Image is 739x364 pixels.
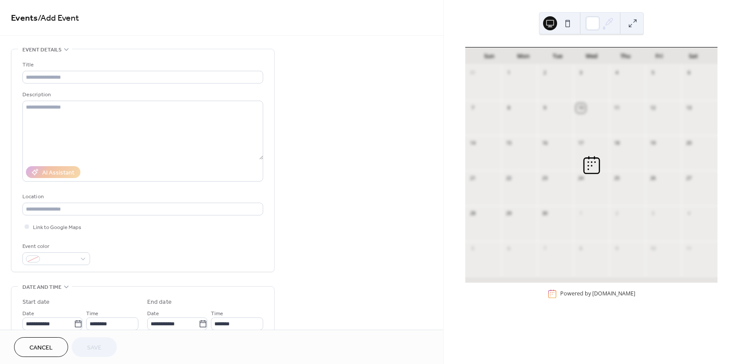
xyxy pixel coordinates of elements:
div: 18 [612,138,622,148]
div: 20 [684,138,694,148]
div: 29 [504,209,514,218]
span: Date [147,309,159,318]
div: Fri [642,47,676,65]
div: 17 [576,138,586,148]
div: Event color [22,242,88,251]
div: 15 [504,138,514,148]
div: Start date [22,298,50,307]
div: 28 [468,209,478,218]
div: 23 [540,174,550,183]
div: Title [22,60,261,69]
div: 14 [468,138,478,148]
span: Event details [22,45,62,55]
div: 8 [576,244,586,254]
a: [DOMAIN_NAME] [592,290,635,297]
div: 5 [648,68,658,78]
span: / Add Event [38,10,79,27]
div: 2 [540,68,550,78]
div: 11 [684,244,694,254]
div: 4 [684,209,694,218]
div: 7 [540,244,550,254]
div: 22 [504,174,514,183]
div: 19 [648,138,658,148]
div: Location [22,192,261,201]
div: 1 [504,68,514,78]
div: 11 [612,103,622,113]
div: 31 [468,68,478,78]
div: 8 [504,103,514,113]
div: 21 [468,174,478,183]
div: 26 [648,174,658,183]
span: Time [211,309,223,318]
div: Powered by [560,290,635,297]
div: 9 [612,244,622,254]
div: 16 [540,138,550,148]
div: Sun [472,47,506,65]
div: 3 [576,68,586,78]
div: 10 [576,103,586,113]
div: 25 [612,174,622,183]
a: Events [11,10,38,27]
div: Sat [677,47,710,65]
div: 7 [468,103,478,113]
div: 9 [540,103,550,113]
div: 27 [684,174,694,183]
div: 5 [468,244,478,254]
div: 4 [612,68,622,78]
button: Cancel [14,337,68,357]
div: Description [22,90,261,99]
div: Tue [540,47,574,65]
div: Thu [609,47,642,65]
div: 3 [648,209,658,218]
div: 1 [576,209,586,218]
span: Cancel [29,343,53,353]
div: 6 [504,244,514,254]
span: Time [86,309,98,318]
div: 24 [576,174,586,183]
div: 10 [648,244,658,254]
div: 6 [684,68,694,78]
div: 13 [684,103,694,113]
div: 30 [540,209,550,218]
span: Link to Google Maps [33,223,81,232]
span: Date and time [22,283,62,292]
div: Mon [507,47,540,65]
div: End date [147,298,172,307]
span: Date [22,309,34,318]
div: Wed [574,47,608,65]
div: 2 [612,209,622,218]
div: 12 [648,103,658,113]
